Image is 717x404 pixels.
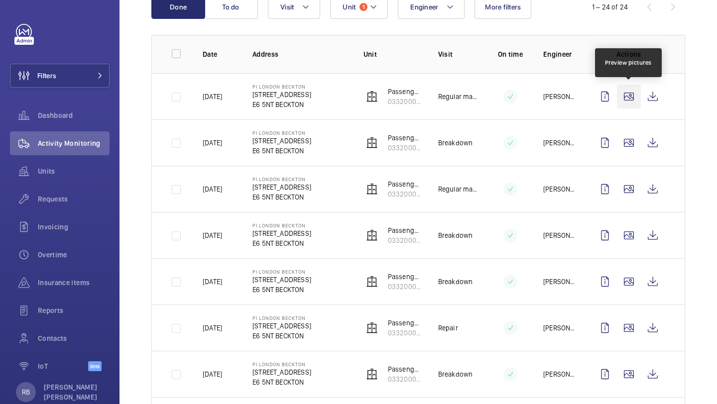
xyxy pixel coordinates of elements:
p: PI London Beckton [252,222,311,228]
p: [DATE] [203,184,222,194]
p: Address [252,49,348,59]
img: elevator.svg [366,91,378,102]
p: Passenger Lift [388,364,422,374]
p: Passenger Lift [388,318,422,328]
p: [DATE] [203,230,222,240]
span: Visit [280,3,294,11]
p: Regular maintenance [438,92,478,101]
p: E6 5NT BECKTON [252,100,311,109]
p: [PERSON_NAME] [543,277,577,287]
p: [PERSON_NAME] [543,138,577,148]
p: Breakdown [438,230,473,240]
span: Activity Monitoring [38,138,110,148]
p: 0332000142/EQ7716 [388,374,422,384]
p: 0332000142/EQ7716 [388,328,422,338]
p: [PERSON_NAME] [543,184,577,194]
p: [STREET_ADDRESS] [252,136,311,146]
p: Actions [593,49,665,59]
p: Passenger Lift [388,272,422,282]
span: Unit [343,3,356,11]
span: Insurance items [38,278,110,288]
p: [STREET_ADDRESS] [252,90,311,100]
img: elevator.svg [366,229,378,241]
p: PI London Beckton [252,84,311,90]
p: E6 5NT BECKTON [252,285,311,295]
p: PI London Beckton [252,130,311,136]
span: Requests [38,194,110,204]
p: RB [22,387,30,397]
span: Reports [38,305,110,315]
p: PI London Beckton [252,361,311,367]
p: Passenger Lift [388,179,422,189]
p: Breakdown [438,369,473,379]
button: Filters [10,64,110,88]
p: Repair [438,323,458,333]
span: IoT [38,361,88,371]
p: E6 5NT BECKTON [252,192,311,202]
img: elevator.svg [366,368,378,380]
p: 0332000142/EQ7716 [388,235,422,245]
p: Breakdown [438,138,473,148]
p: Engineer [543,49,577,59]
p: [DATE] [203,323,222,333]
p: [PERSON_NAME] [543,92,577,101]
p: [PERSON_NAME] [PERSON_NAME] [44,382,104,402]
p: E6 5NT BECKTON [252,331,311,341]
p: [DATE] [203,369,222,379]
p: [DATE] [203,92,222,101]
p: [DATE] [203,138,222,148]
p: [STREET_ADDRESS] [252,182,311,192]
p: E6 5NT BECKTON [252,238,311,248]
p: 0332000142/EQ7716 [388,282,422,292]
img: elevator.svg [366,276,378,288]
div: 1 – 24 of 24 [592,2,628,12]
p: [PERSON_NAME] [543,323,577,333]
span: Dashboard [38,110,110,120]
p: [STREET_ADDRESS] [252,228,311,238]
p: PI London Beckton [252,269,311,275]
span: 1 [359,3,367,11]
img: elevator.svg [366,183,378,195]
p: 0332000142/EQ7716 [388,189,422,199]
p: 0332000142/EQ7716 [388,143,422,153]
span: Contacts [38,333,110,343]
p: [STREET_ADDRESS] [252,367,311,377]
p: Passenger Lift [388,87,422,97]
div: Preview pictures [605,58,652,67]
p: Breakdown [438,277,473,287]
p: PI London Beckton [252,315,311,321]
p: PI London Beckton [252,176,311,182]
p: Unit [363,49,422,59]
p: Visit [438,49,478,59]
p: E6 5NT BECKTON [252,146,311,156]
p: On time [493,49,527,59]
p: [DATE] [203,277,222,287]
span: More filters [485,3,521,11]
p: Regular maintenance [438,184,478,194]
img: elevator.svg [366,137,378,149]
p: [STREET_ADDRESS] [252,321,311,331]
p: [PERSON_NAME] [543,230,577,240]
p: [STREET_ADDRESS] [252,275,311,285]
span: Units [38,166,110,176]
p: E6 5NT BECKTON [252,377,311,387]
span: Overtime [38,250,110,260]
span: Filters [37,71,56,81]
p: [PERSON_NAME] [543,369,577,379]
p: Passenger Lift [388,133,422,143]
p: 0332000142/EQ7716 [388,97,422,106]
span: Invoicing [38,222,110,232]
p: Passenger Lift [388,225,422,235]
img: elevator.svg [366,322,378,334]
span: Beta [88,361,102,371]
span: Engineer [410,3,438,11]
p: Date [203,49,237,59]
